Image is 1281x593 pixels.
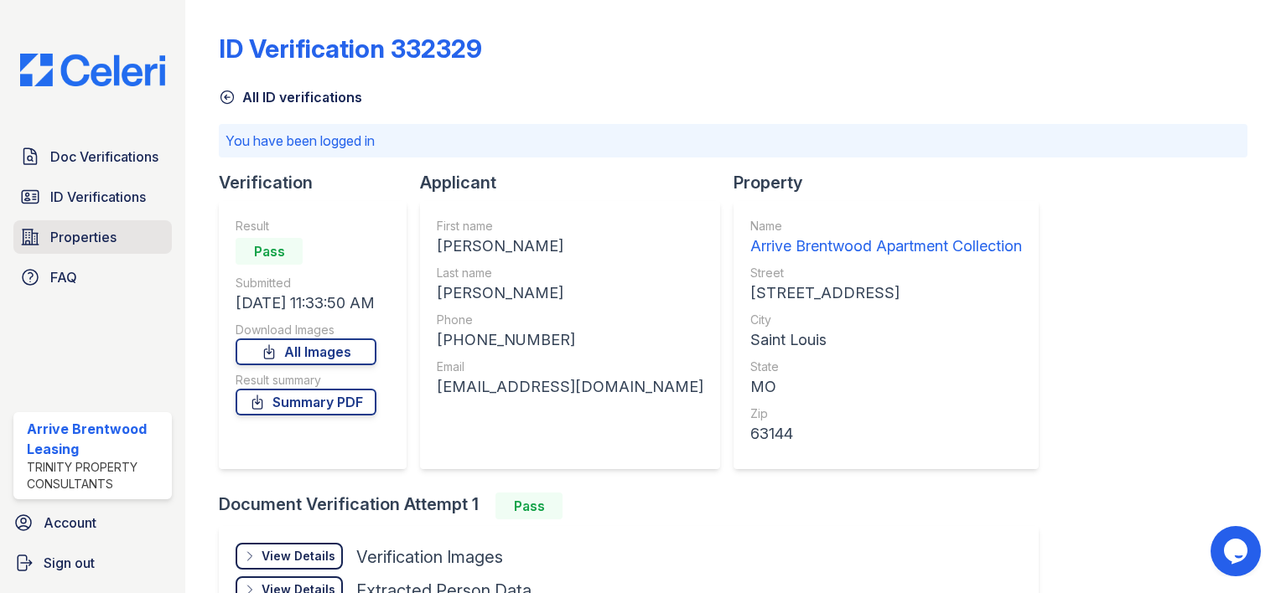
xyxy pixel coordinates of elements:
[750,218,1022,258] a: Name Arrive Brentwood Apartment Collection
[13,220,172,254] a: Properties
[437,281,703,305] div: [PERSON_NAME]
[44,513,96,533] span: Account
[236,389,376,415] a: Summary PDF
[437,312,703,328] div: Phone
[437,235,703,258] div: [PERSON_NAME]
[495,492,563,519] div: Pass
[750,375,1022,399] div: MO
[750,265,1022,281] div: Street
[437,328,703,352] div: [PHONE_NUMBER]
[734,171,1052,194] div: Property
[750,358,1022,375] div: State
[262,548,335,565] div: View Details
[437,375,703,399] div: [EMAIL_ADDRESS][DOMAIN_NAME]
[13,260,172,294] a: FAQ
[750,218,1022,235] div: Name
[437,358,703,375] div: Email
[50,187,146,207] span: ID Verifications
[219,171,420,194] div: Verification
[226,131,1241,151] p: You have been logged in
[356,545,503,569] div: Verification Images
[437,265,703,281] div: Last name
[50,147,158,167] span: Doc Verifications
[236,218,376,235] div: Result
[236,338,376,365] a: All Images
[1211,526,1264,576] iframe: chat widget
[236,275,376,291] div: Submitted
[50,267,77,287] span: FAQ
[219,492,1052,519] div: Document Verification Attempt 1
[236,372,376,389] div: Result summary
[750,405,1022,422] div: Zip
[750,235,1022,258] div: Arrive Brentwood Apartment Collection
[27,419,165,459] div: Arrive Brentwood Leasing
[219,87,362,107] a: All ID verifications
[437,218,703,235] div: First name
[13,140,172,173] a: Doc Verifications
[750,328,1022,352] div: Saint Louis
[13,180,172,214] a: ID Verifications
[420,171,734,194] div: Applicant
[7,506,179,539] a: Account
[7,54,179,86] img: CE_Logo_Blue-a8612792a0a2168367f1c8372b55b34899dd931a85d93a1a3d3e32e68fde9ad4.png
[236,238,303,265] div: Pass
[50,227,117,247] span: Properties
[750,312,1022,328] div: City
[236,291,376,315] div: [DATE] 11:33:50 AM
[750,422,1022,446] div: 63144
[27,459,165,492] div: Trinity Property Consultants
[44,553,95,573] span: Sign out
[236,322,376,338] div: Download Images
[750,281,1022,305] div: [STREET_ADDRESS]
[7,546,179,580] a: Sign out
[219,34,482,64] div: ID Verification 332329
